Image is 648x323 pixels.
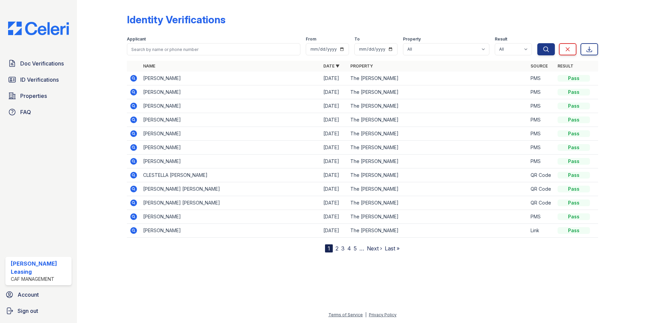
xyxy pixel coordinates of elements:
a: 5 [354,245,357,252]
td: Link [528,224,555,238]
div: | [365,312,367,317]
a: 4 [347,245,351,252]
td: [DATE] [321,113,348,127]
td: The [PERSON_NAME] [348,155,528,168]
td: [DATE] [321,155,348,168]
a: Last » [385,245,400,252]
div: [PERSON_NAME] Leasing [11,260,69,276]
td: [PERSON_NAME] [PERSON_NAME] [140,182,321,196]
td: PMS [528,72,555,85]
div: CAF Management [11,276,69,282]
td: [PERSON_NAME] [140,99,321,113]
div: Pass [558,172,590,179]
a: Properties [5,89,72,103]
div: Identity Verifications [127,14,225,26]
a: 3 [341,245,345,252]
div: Pass [558,130,590,137]
td: [DATE] [321,224,348,238]
label: Result [495,36,507,42]
div: 1 [325,244,333,252]
span: Account [18,291,39,299]
td: PMS [528,141,555,155]
span: Properties [20,92,47,100]
td: The [PERSON_NAME] [348,113,528,127]
div: Pass [558,213,590,220]
a: FAQ [5,105,72,119]
td: [PERSON_NAME] [140,127,321,141]
div: Pass [558,186,590,192]
div: Pass [558,227,590,234]
td: PMS [528,99,555,113]
span: Sign out [18,307,38,315]
div: Pass [558,103,590,109]
td: QR Code [528,196,555,210]
span: Doc Verifications [20,59,64,68]
td: [PERSON_NAME] [140,113,321,127]
a: ID Verifications [5,73,72,86]
td: [PERSON_NAME] [140,85,321,99]
div: Pass [558,199,590,206]
a: Privacy Policy [369,312,397,317]
span: ID Verifications [20,76,59,84]
a: Result [558,63,573,69]
td: [DATE] [321,99,348,113]
a: Account [3,288,74,301]
td: PMS [528,127,555,141]
label: Property [403,36,421,42]
td: CLESTELLA [PERSON_NAME] [140,168,321,182]
td: The [PERSON_NAME] [348,127,528,141]
div: Pass [558,75,590,82]
td: [PERSON_NAME] [140,141,321,155]
td: [DATE] [321,210,348,224]
a: Doc Verifications [5,57,72,70]
td: [PERSON_NAME] [140,210,321,224]
div: Pass [558,158,590,165]
td: PMS [528,113,555,127]
td: [DATE] [321,168,348,182]
td: The [PERSON_NAME] [348,210,528,224]
td: [DATE] [321,85,348,99]
a: Date ▼ [323,63,340,69]
a: 2 [335,245,339,252]
a: Sign out [3,304,74,318]
td: The [PERSON_NAME] [348,224,528,238]
td: QR Code [528,168,555,182]
td: [PERSON_NAME] [140,155,321,168]
td: The [PERSON_NAME] [348,182,528,196]
td: The [PERSON_NAME] [348,168,528,182]
td: [DATE] [321,196,348,210]
td: [DATE] [321,141,348,155]
label: To [354,36,360,42]
td: [DATE] [321,127,348,141]
a: Property [350,63,373,69]
td: PMS [528,155,555,168]
label: From [306,36,316,42]
td: The [PERSON_NAME] [348,99,528,113]
td: PMS [528,85,555,99]
div: Pass [558,89,590,96]
td: The [PERSON_NAME] [348,141,528,155]
td: The [PERSON_NAME] [348,85,528,99]
img: CE_Logo_Blue-a8612792a0a2168367f1c8372b55b34899dd931a85d93a1a3d3e32e68fde9ad4.png [3,22,74,35]
div: Pass [558,144,590,151]
td: QR Code [528,182,555,196]
td: [PERSON_NAME] [140,224,321,238]
td: [DATE] [321,182,348,196]
td: [PERSON_NAME] [PERSON_NAME] [140,196,321,210]
td: [PERSON_NAME] [140,72,321,85]
label: Applicant [127,36,146,42]
a: Source [531,63,548,69]
td: [DATE] [321,72,348,85]
td: The [PERSON_NAME] [348,196,528,210]
a: Terms of Service [328,312,363,317]
span: … [359,244,364,252]
a: Name [143,63,155,69]
a: Next › [367,245,382,252]
td: PMS [528,210,555,224]
div: Pass [558,116,590,123]
input: Search by name or phone number [127,43,300,55]
span: FAQ [20,108,31,116]
td: The [PERSON_NAME] [348,72,528,85]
